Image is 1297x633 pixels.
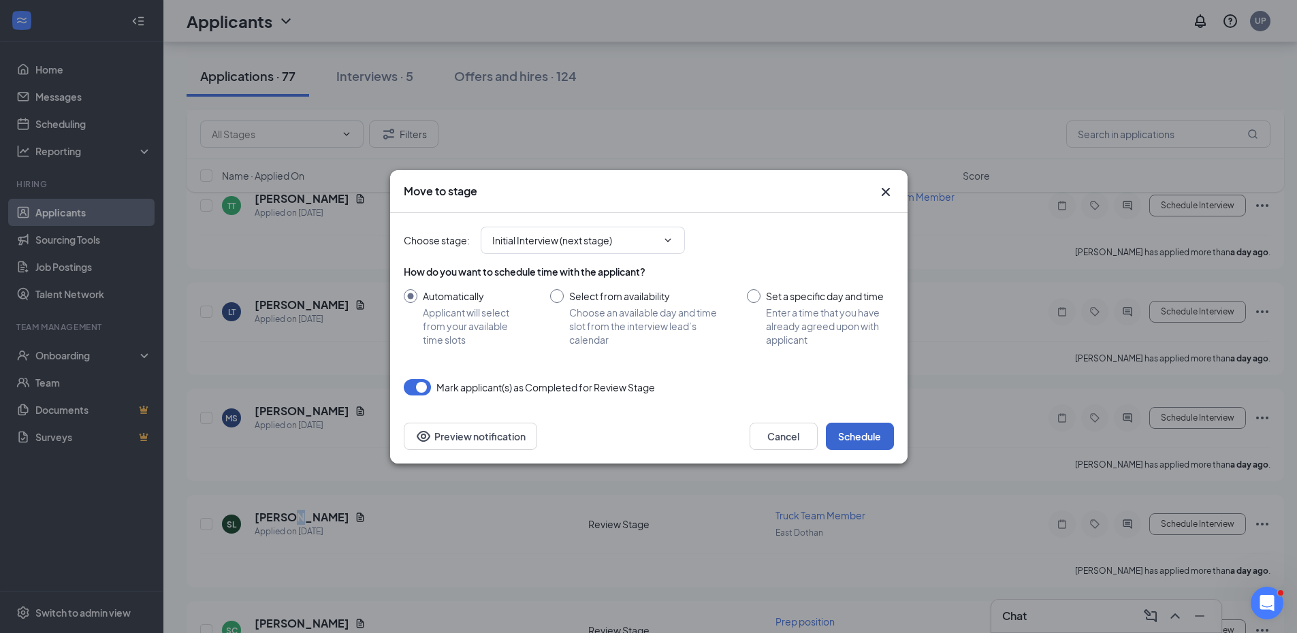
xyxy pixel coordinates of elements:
button: Preview notificationEye [404,423,537,450]
svg: Cross [878,184,894,200]
h3: Move to stage [404,184,477,199]
iframe: Intercom live chat [1251,587,1283,619]
button: Schedule [826,423,894,450]
svg: ChevronDown [662,235,673,246]
span: Mark applicant(s) as Completed for Review Stage [436,379,655,395]
span: Choose stage : [404,233,470,248]
button: Close [878,184,894,200]
svg: Eye [415,428,432,444]
button: Cancel [750,423,818,450]
div: How do you want to schedule time with the applicant? [404,265,894,278]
